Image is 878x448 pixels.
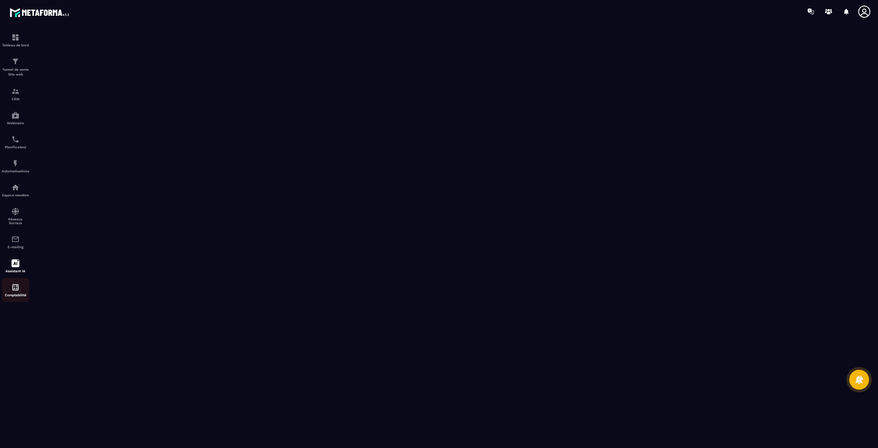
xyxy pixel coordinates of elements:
img: accountant [11,283,20,291]
img: automations [11,159,20,168]
a: emailemailE-mailing [2,230,29,254]
p: E-mailing [2,245,29,249]
p: Tableau de bord [2,43,29,47]
a: formationformationTableau de bord [2,28,29,52]
a: automationsautomationsAutomatisations [2,154,29,178]
img: automations [11,111,20,119]
img: formation [11,87,20,95]
p: Comptabilité [2,293,29,297]
p: Tunnel de vente Site web [2,67,29,77]
p: Assistant IA [2,269,29,273]
a: formationformationCRM [2,82,29,106]
img: email [11,235,20,243]
p: Webinaire [2,121,29,125]
img: formation [11,33,20,42]
a: Assistant IA [2,254,29,278]
p: Automatisations [2,169,29,173]
img: logo [10,6,71,19]
a: accountantaccountantComptabilité [2,278,29,302]
a: automationsautomationsEspace membre [2,178,29,202]
img: formation [11,57,20,66]
img: scheduler [11,135,20,143]
a: automationsautomationsWebinaire [2,106,29,130]
p: CRM [2,97,29,101]
a: schedulerschedulerPlanificateur [2,130,29,154]
a: formationformationTunnel de vente Site web [2,52,29,82]
a: social-networksocial-networkRéseaux Sociaux [2,202,29,230]
img: social-network [11,207,20,216]
p: Réseaux Sociaux [2,217,29,225]
p: Espace membre [2,193,29,197]
img: automations [11,183,20,192]
p: Planificateur [2,145,29,149]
